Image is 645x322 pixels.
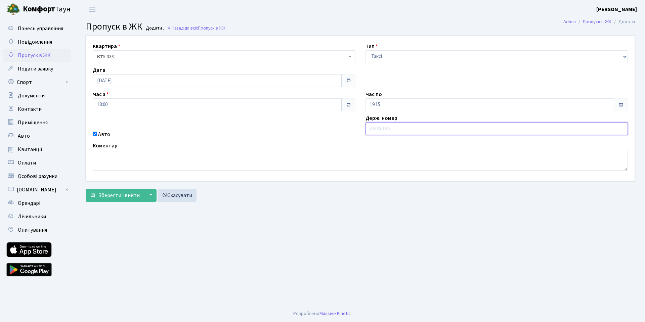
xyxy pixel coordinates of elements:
[365,90,382,98] label: Час по
[583,18,611,25] a: Пропуск в ЖК
[93,142,118,150] label: Коментар
[18,132,30,140] span: Авто
[18,65,53,73] span: Подати заявку
[365,42,378,50] label: Тип
[3,76,71,89] a: Спорт
[3,143,71,156] a: Квитанції
[3,35,71,49] a: Повідомлення
[3,183,71,196] a: [DOMAIN_NAME]
[97,53,347,60] span: <b>КТ</b>&nbsp;&nbsp;&nbsp;&nbsp;5-333
[293,310,352,317] div: Розроблено .
[18,92,45,99] span: Документи
[3,62,71,76] a: Подати заявку
[18,159,36,167] span: Оплати
[3,170,71,183] a: Особові рахунки
[553,15,645,29] nav: breadcrumb
[18,199,40,207] span: Орендарі
[596,5,637,13] a: [PERSON_NAME]
[98,192,140,199] span: Зберегти і вийти
[97,53,103,60] b: КТ
[18,226,47,234] span: Опитування
[365,122,628,135] input: AA0001AA
[3,89,71,102] a: Документи
[3,196,71,210] a: Орендарі
[563,18,576,25] a: Admin
[86,189,144,202] button: Зберегти і вийти
[167,25,225,31] a: Назад до всіхПропуск в ЖК
[144,26,164,31] small: Додати .
[23,4,55,14] b: Комфорт
[84,4,101,15] button: Переключити навігацію
[611,18,635,26] li: Додати
[3,156,71,170] a: Оплати
[158,189,197,202] a: Скасувати
[3,129,71,143] a: Авто
[7,3,20,16] img: logo.png
[93,42,120,50] label: Квартира
[93,50,355,63] span: <b>КТ</b>&nbsp;&nbsp;&nbsp;&nbsp;5-333
[319,310,351,317] a: Massive Kinetic
[198,25,225,31] span: Пропуск в ЖК
[18,25,63,32] span: Панель управління
[596,6,637,13] b: [PERSON_NAME]
[18,52,51,59] span: Пропуск в ЖК
[23,4,71,15] span: Таун
[3,223,71,237] a: Опитування
[98,130,110,138] label: Авто
[93,90,109,98] label: Час з
[18,119,48,126] span: Приміщення
[18,105,42,113] span: Контакти
[365,114,397,122] label: Держ. номер
[18,146,42,153] span: Квитанції
[18,213,46,220] span: Лічильники
[86,20,142,33] span: Пропуск в ЖК
[3,210,71,223] a: Лічильники
[3,116,71,129] a: Приміщення
[3,49,71,62] a: Пропуск в ЖК
[18,38,52,46] span: Повідомлення
[3,102,71,116] a: Контакти
[93,66,105,74] label: Дата
[18,173,57,180] span: Особові рахунки
[3,22,71,35] a: Панель управління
